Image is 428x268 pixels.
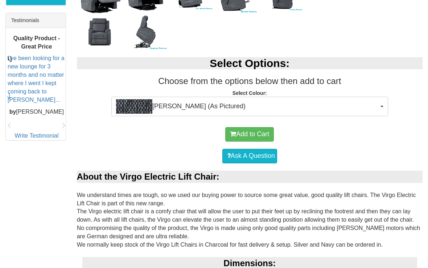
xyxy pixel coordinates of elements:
span: [PERSON_NAME] (As Pictured) [116,99,379,114]
strong: Select Colour: [232,90,267,96]
div: About the Virgo Electric Lift Chair: [77,171,423,183]
a: Write Testimonial [15,133,58,139]
b: Quality Product - Great Price [13,35,60,50]
p: [PERSON_NAME] [8,108,66,116]
img: Ollie Charcoal (As Pictured) [116,99,152,114]
a: Ask A Question [222,149,277,163]
a: I’ve been looking for a new lounge for 3 months and no matter where I went I kept coming back to ... [8,55,65,103]
button: Add to Cart [225,127,274,142]
h3: Choose from the options below then add to cart [77,76,423,86]
div: Testimonials [6,13,66,28]
b: by [9,109,16,115]
button: Ollie Charcoal (As Pictured)[PERSON_NAME] (As Pictured) [111,97,388,116]
b: Select Options: [210,57,289,69]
